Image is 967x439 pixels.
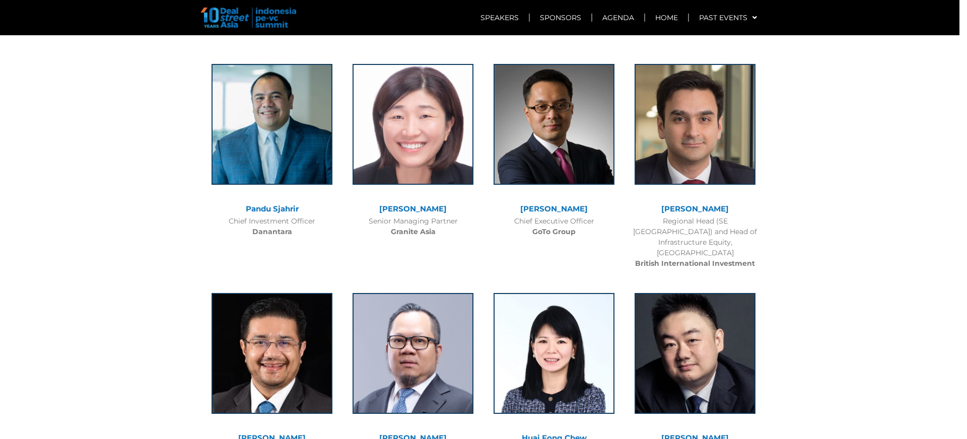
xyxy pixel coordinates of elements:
div: Chief Investment Officer [206,216,337,237]
img: Huai Fong Chew [494,293,614,414]
b: British International Investment [635,259,755,268]
a: Agenda [592,6,644,29]
a: [PERSON_NAME] [661,204,729,213]
a: [PERSON_NAME] [379,204,447,213]
img: Nick Nash [212,293,332,414]
a: Speakers [470,6,529,29]
img: Rohit-Anand [635,64,755,185]
img: Pandu Sjahrir [212,64,332,185]
a: Sponsors [530,6,591,29]
img: Stefanus Hadiwidjaja [353,293,473,414]
b: GoTo Group [532,227,576,236]
img: Randolph Hsu-square [635,293,755,414]
a: Past Events [689,6,767,29]
a: Home [645,6,688,29]
b: Granite Asia [391,227,436,236]
div: Chief Executive Officer [489,216,619,237]
a: [PERSON_NAME] [520,204,588,213]
div: Regional Head (SE [GEOGRAPHIC_DATA]) and Head of Infrastructure Equity, [GEOGRAPHIC_DATA] [630,216,761,269]
img: patrick walujo [494,64,614,185]
b: Danantara [252,227,292,236]
a: Pandu Sjahrir [246,204,299,213]
img: Jenny Lee [353,64,473,185]
div: Senior Managing Partner [348,216,478,237]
